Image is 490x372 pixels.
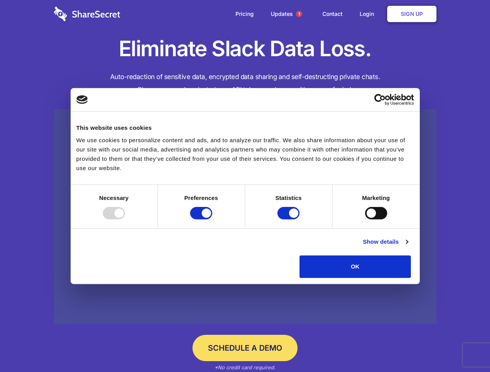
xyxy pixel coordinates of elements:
button: OK [300,255,411,278]
a: Login [352,2,386,26]
a: Schedule a Demo [192,335,298,361]
a: Sign Up [387,6,436,22]
img: logo-wordmark-white-trans-d4663122ce5f474addd5e946df7df03e33cb6a1c49d2221995e7729f52c070b2.svg [54,7,120,21]
strong: Statistics [275,195,302,201]
h4: Auto-redaction of sensitive data, encrypted data sharing and self-destructing private chats. Shar... [54,71,436,96]
strong: Marketing [362,195,390,201]
a: Wistia video thumbnail [54,109,436,324]
div: We use cookies to personalize content and ads, and to analyze our traffic. We also share informat... [76,136,414,173]
strong: Preferences [184,195,218,201]
a: Contact [315,2,350,26]
span: 1 [296,11,302,17]
a: Pricing [228,2,261,26]
em: *No credit card required. [215,364,275,370]
a: Usercentrics Cookiebot - opens in a new window [346,94,414,105]
div: This website uses cookies [76,123,414,133]
strong: Necessary [99,195,129,201]
img: logo [76,95,88,104]
a: Show details [363,237,408,246]
h1: Eliminate Slack Data Loss. [54,35,436,63]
